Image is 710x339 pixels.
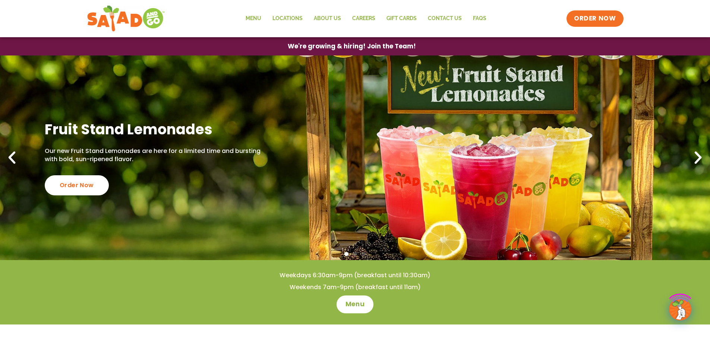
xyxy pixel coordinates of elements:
span: Menu [345,300,365,309]
span: ORDER NOW [574,14,616,23]
span: We're growing & hiring! Join the Team! [288,43,416,49]
span: Go to slide 2 [353,252,357,256]
a: Menu [240,10,267,27]
p: Our new Fruit Stand Lemonades are here for a limited time and bursting with bold, sun-ripened fla... [45,147,264,164]
div: Previous slide [4,150,20,166]
a: FAQs [467,10,492,27]
a: About Us [308,10,347,27]
a: ORDER NOW [567,10,623,27]
a: Contact Us [422,10,467,27]
span: Go to slide 1 [344,252,348,256]
h2: Fruit Stand Lemonades [45,120,264,138]
span: Go to slide 3 [362,252,366,256]
a: Menu [337,295,373,313]
div: Order Now [45,175,109,195]
img: new-SAG-logo-768×292 [87,4,165,33]
nav: Menu [240,10,492,27]
a: Locations [267,10,308,27]
h4: Weekends 7am-9pm (breakfast until 11am) [15,283,695,291]
a: We're growing & hiring! Join the Team! [277,38,427,55]
div: Next slide [690,150,706,166]
a: Careers [347,10,381,27]
a: GIFT CARDS [381,10,422,27]
h4: Weekdays 6:30am-9pm (breakfast until 10:30am) [15,271,695,279]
